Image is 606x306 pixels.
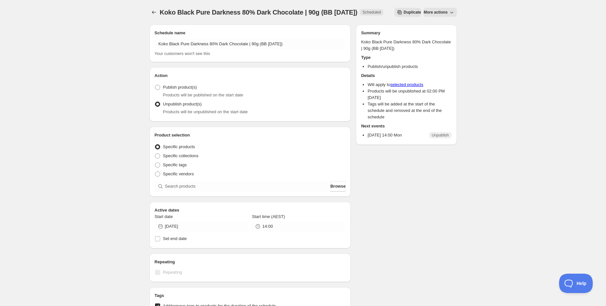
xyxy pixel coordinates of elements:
[155,51,210,56] span: Your customers won't see this
[559,274,593,293] iframe: Toggle Customer Support
[163,85,197,90] span: Publish product(s)
[361,54,451,61] h2: Type
[424,10,447,15] span: More actions
[163,171,194,176] span: Specific vendors
[160,9,358,16] span: Koko Black Pure Darkness 80% Dark Chocolate | 90g (BB [DATE])
[163,162,187,167] span: Specific tags
[368,82,451,88] li: Will apply to
[163,236,187,241] span: Set end date
[155,214,173,219] span: Start date
[368,132,402,138] p: [DATE] 14:00 Mon
[155,72,346,79] h2: Action
[155,207,346,213] h2: Active dates
[432,133,449,138] span: Unpublish
[163,153,199,158] span: Specific collections
[361,72,451,79] h2: Details
[165,181,329,191] input: Search products
[155,132,346,138] h2: Product selection
[149,8,159,17] button: Schedules
[163,102,202,106] span: Unpublish product(s)
[368,88,451,101] li: Products will be unpublished at 02:00 PM [DATE]
[361,39,451,52] p: Koko Black Pure Darkness 80% Dark Chocolate | 90g (BB [DATE])
[155,292,346,299] h2: Tags
[330,181,346,191] button: Browse
[155,259,346,265] h2: Repeating
[330,183,346,190] span: Browse
[155,30,346,36] h2: Schedule name
[163,144,195,149] span: Specific products
[368,101,451,120] li: Tags will be added at the start of the schedule and removed at the end of the schedule
[390,82,423,87] a: selected products
[163,270,182,275] span: Repeating
[252,214,285,219] span: Start time (AEST)
[362,10,381,15] span: Scheduled
[403,10,421,15] span: Duplicate
[163,93,243,97] span: Products will be published on the start date
[424,8,457,17] button: More actions
[368,63,451,70] li: Publish/unpublish products
[361,30,451,36] h2: Summary
[361,123,451,129] h2: Next events
[163,109,248,114] span: Products will be unpublished on the start date
[394,8,421,17] button: Secondary action label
